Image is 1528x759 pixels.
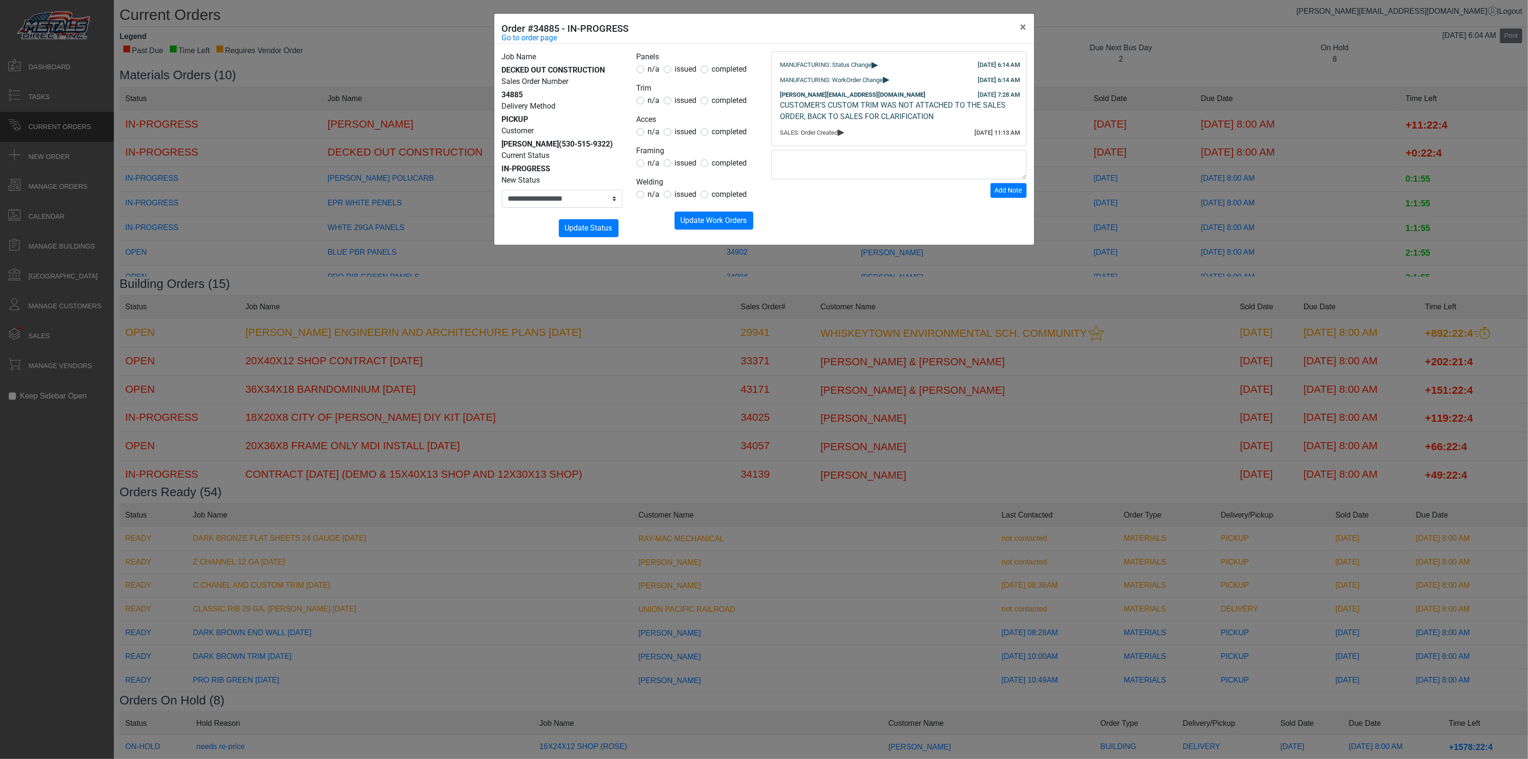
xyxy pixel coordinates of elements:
div: [DATE] 6:14 AM [978,75,1020,85]
span: completed [712,96,747,105]
label: New Status [502,175,540,186]
span: [PERSON_NAME][EMAIL_ADDRESS][DOMAIN_NAME] [780,91,926,98]
span: completed [712,158,747,167]
button: Update Work Orders [675,212,753,230]
span: ▸ [838,129,845,135]
legend: Welding [637,176,757,189]
label: Customer [502,125,534,137]
div: MANUFACTURING: Status Change [780,60,1018,70]
span: issued [675,96,697,105]
legend: Acces [637,114,757,126]
div: [DATE] 7:28 AM [978,90,1020,100]
span: (530-515-9322) [559,139,613,148]
span: n/a [648,158,660,167]
label: Delivery Method [502,101,556,112]
button: Close [1013,14,1034,40]
div: IN-PROGRESS [502,163,622,175]
label: Sales Order Number [502,76,569,87]
span: completed [712,190,747,199]
div: [DATE] 6:14 AM [978,60,1020,70]
legend: Panels [637,51,757,64]
span: n/a [648,190,660,199]
span: DECKED OUT CONSTRUCTION [502,65,605,74]
span: Update Work Orders [681,216,747,225]
span: Update Status [565,223,612,232]
div: MANUFACTURING: WorkOrder Change [780,75,1018,85]
span: issued [675,158,697,167]
span: n/a [648,127,660,136]
span: n/a [648,65,660,74]
button: Update Status [559,219,619,237]
div: CUSTOMER'S CUSTOM TRIM WAS NOT ATTACHED TO THE SALES ORDER, BACK TO SALES FOR CLARIFICATION [780,100,1018,122]
div: PICKUP [502,114,622,125]
div: [DATE] 11:13 AM [975,128,1020,138]
span: ▸ [883,76,890,82]
span: issued [675,190,697,199]
span: issued [675,65,697,74]
legend: Trim [637,83,757,95]
span: completed [712,127,747,136]
div: 34885 [502,89,622,101]
h5: Order #34885 - IN-PROGRESS [502,21,629,36]
label: Job Name [502,51,537,63]
a: Go to order page [502,32,557,44]
span: ▸ [872,61,879,67]
label: Current Status [502,150,550,161]
div: SALES: Order Created [780,128,1018,138]
div: [PERSON_NAME] [502,139,622,150]
span: n/a [648,96,660,105]
span: Add Note [995,186,1022,194]
button: Add Note [991,183,1027,198]
span: issued [675,127,697,136]
legend: Framing [637,145,757,157]
span: completed [712,65,747,74]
